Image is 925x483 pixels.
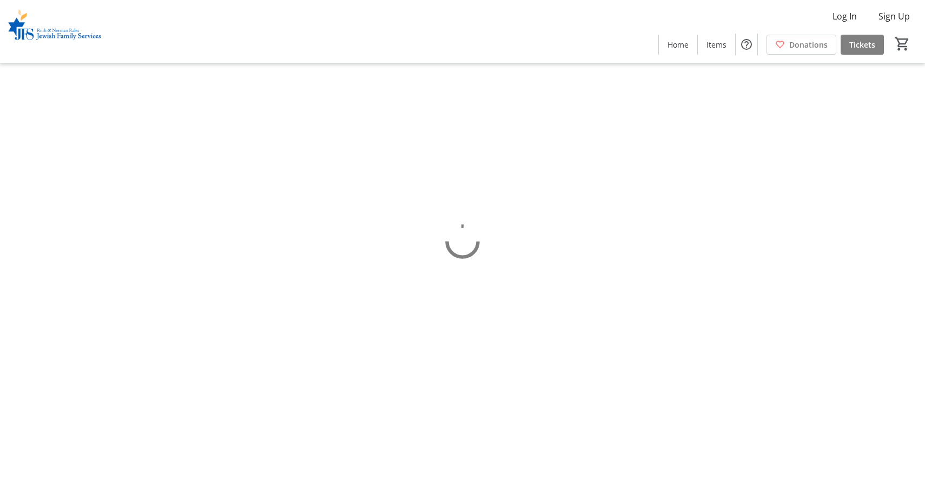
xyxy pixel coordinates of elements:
[878,10,910,23] span: Sign Up
[833,10,857,23] span: Log In
[824,8,865,25] button: Log In
[767,35,836,55] a: Donations
[736,34,757,55] button: Help
[706,39,726,50] span: Items
[698,35,735,55] a: Items
[668,39,689,50] span: Home
[870,8,919,25] button: Sign Up
[841,35,884,55] a: Tickets
[893,34,912,54] button: Cart
[849,39,875,50] span: Tickets
[789,39,828,50] span: Donations
[659,35,697,55] a: Home
[6,4,103,58] img: Ruth & Norman Rales Jewish Family Services's Logo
